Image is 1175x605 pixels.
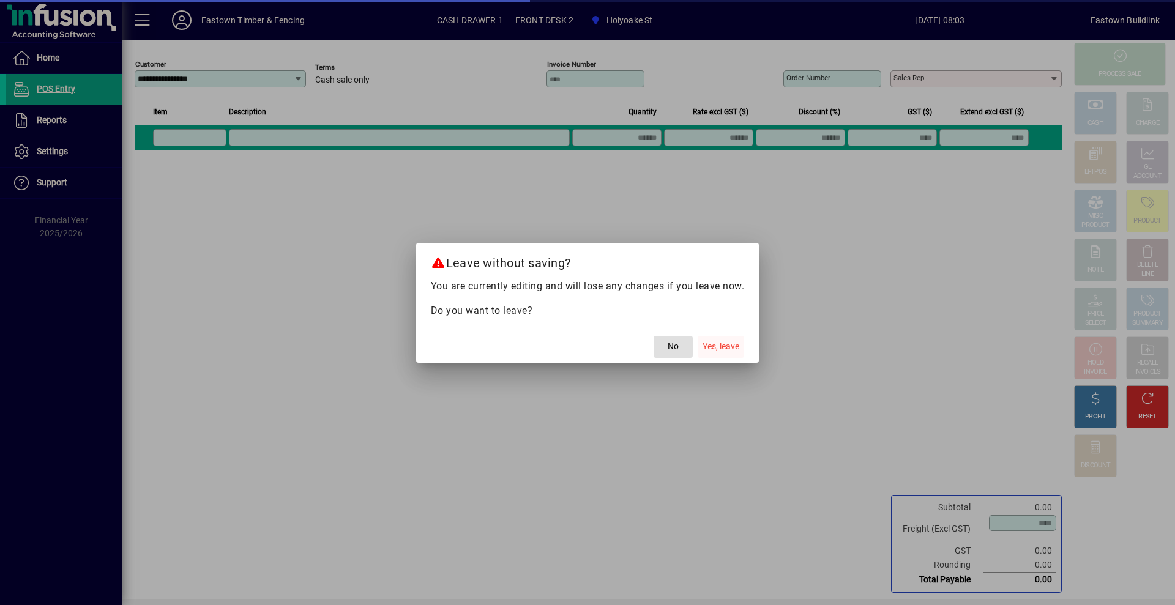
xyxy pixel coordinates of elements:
span: No [668,340,679,353]
p: Do you want to leave? [431,303,745,318]
h2: Leave without saving? [416,243,759,278]
p: You are currently editing and will lose any changes if you leave now. [431,279,745,294]
button: Yes, leave [698,336,744,358]
span: Yes, leave [703,340,739,353]
button: No [654,336,693,358]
